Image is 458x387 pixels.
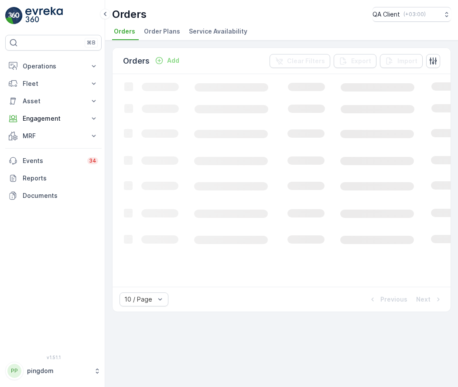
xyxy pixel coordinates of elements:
span: Order Plans [144,27,180,36]
p: Documents [23,191,98,200]
p: Orders [112,7,147,21]
button: Clear Filters [270,54,330,68]
p: Engagement [23,114,84,123]
p: Reports [23,174,98,183]
button: Export [334,54,376,68]
span: Service Availability [189,27,247,36]
button: Previous [367,294,408,305]
img: logo_light-DOdMpM7g.png [25,7,63,24]
p: ⌘B [87,39,96,46]
p: ( +03:00 ) [403,11,426,18]
p: Add [167,56,179,65]
p: MRF [23,132,84,140]
a: Documents [5,187,102,204]
span: v 1.51.1 [5,355,102,360]
img: logo [5,7,23,24]
button: Asset [5,92,102,110]
button: Add [151,55,183,66]
p: Operations [23,62,84,71]
button: Engagement [5,110,102,127]
button: PPpingdom [5,362,102,380]
p: Previous [380,295,407,304]
a: Events34 [5,152,102,170]
p: Clear Filters [287,57,325,65]
a: Reports [5,170,102,187]
button: MRF [5,127,102,145]
p: 34 [89,157,96,164]
p: Asset [23,97,84,105]
p: Events [23,156,82,165]
p: Next [416,295,431,304]
button: QA Client(+03:00) [373,7,451,22]
button: Fleet [5,75,102,92]
p: pingdom [27,367,89,375]
p: Import [397,57,417,65]
button: Next [415,294,444,305]
div: PP [7,364,21,378]
button: Operations [5,58,102,75]
p: QA Client [373,10,400,19]
span: Orders [114,27,135,36]
p: Export [351,57,371,65]
p: Orders [123,55,150,67]
button: Import [380,54,423,68]
p: Fleet [23,79,84,88]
